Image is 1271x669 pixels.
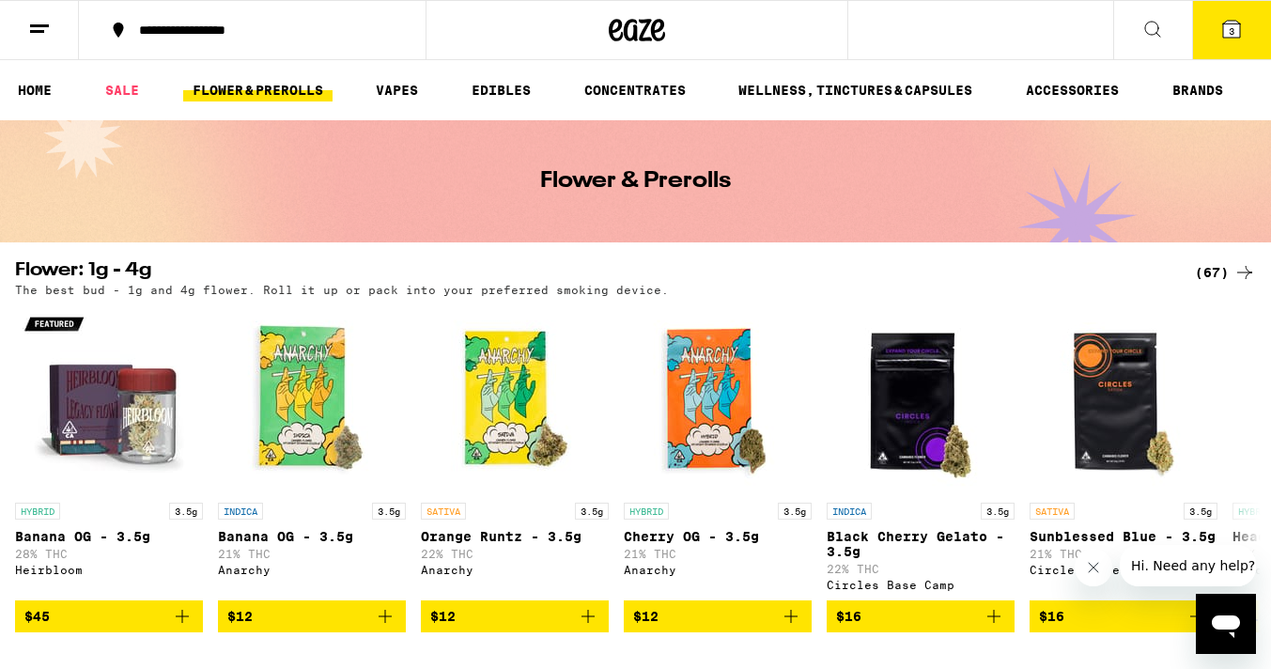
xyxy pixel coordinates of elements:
[15,529,203,544] p: Banana OG - 3.5g
[624,305,812,493] img: Anarchy - Cherry OG - 3.5g
[421,305,609,493] img: Anarchy - Orange Runtz - 3.5g
[827,563,1015,575] p: 22% THC
[827,503,872,520] p: INDICA
[366,79,427,101] a: VAPES
[218,529,406,544] p: Banana OG - 3.5g
[1030,305,1217,493] img: Circles Base Camp - Sunblessed Blue - 3.5g
[827,305,1015,493] img: Circles Base Camp - Black Cherry Gelato - 3.5g
[778,503,812,520] p: 3.5g
[462,79,540,101] a: EDIBLES
[827,529,1015,559] p: Black Cherry Gelato - 3.5g
[1030,600,1217,632] button: Add to bag
[15,261,1164,284] h2: Flower: 1g - 4g
[227,609,253,624] span: $12
[575,79,695,101] a: CONCENTRATES
[24,609,50,624] span: $45
[1030,564,1217,576] div: Circles Base Camp
[624,548,812,560] p: 21% THC
[1030,548,1217,560] p: 21% THC
[575,503,609,520] p: 3.5g
[421,564,609,576] div: Anarchy
[15,305,203,493] img: Heirbloom - Banana OG - 3.5g
[633,609,659,624] span: $12
[421,305,609,600] a: Open page for Orange Runtz - 3.5g from Anarchy
[218,503,263,520] p: INDICA
[624,503,669,520] p: HYBRID
[1229,25,1234,37] span: 3
[430,609,456,624] span: $12
[624,529,812,544] p: Cherry OG - 3.5g
[372,503,406,520] p: 3.5g
[1184,503,1217,520] p: 3.5g
[15,600,203,632] button: Add to bag
[1030,305,1217,600] a: Open page for Sunblessed Blue - 3.5g from Circles Base Camp
[1196,594,1256,654] iframe: Button to launch messaging window
[15,564,203,576] div: Heirbloom
[218,305,406,493] img: Anarchy - Banana OG - 3.5g
[1030,503,1075,520] p: SATIVA
[421,600,609,632] button: Add to bag
[218,305,406,600] a: Open page for Banana OG - 3.5g from Anarchy
[218,548,406,560] p: 21% THC
[1163,79,1232,101] a: BRANDS
[15,503,60,520] p: HYBRID
[624,564,812,576] div: Anarchy
[827,600,1015,632] button: Add to bag
[1192,1,1271,59] button: 3
[1030,529,1217,544] p: Sunblessed Blue - 3.5g
[827,579,1015,591] div: Circles Base Camp
[15,305,203,600] a: Open page for Banana OG - 3.5g from Heirbloom
[981,503,1015,520] p: 3.5g
[15,548,203,560] p: 28% THC
[218,564,406,576] div: Anarchy
[827,305,1015,600] a: Open page for Black Cherry Gelato - 3.5g from Circles Base Camp
[1195,261,1256,284] a: (67)
[624,600,812,632] button: Add to bag
[729,79,982,101] a: WELLNESS, TINCTURES & CAPSULES
[96,79,148,101] a: SALE
[8,79,61,101] a: HOME
[1075,549,1112,586] iframe: Close message
[836,609,861,624] span: $16
[421,503,466,520] p: SATIVA
[169,503,203,520] p: 3.5g
[421,529,609,544] p: Orange Runtz - 3.5g
[421,548,609,560] p: 22% THC
[1016,79,1128,101] a: ACCESSORIES
[1120,545,1256,586] iframe: Message from company
[15,284,669,296] p: The best bud - 1g and 4g flower. Roll it up or pack into your preferred smoking device.
[624,305,812,600] a: Open page for Cherry OG - 3.5g from Anarchy
[1039,609,1064,624] span: $16
[540,170,731,193] h1: Flower & Prerolls
[183,79,333,101] a: FLOWER & PREROLLS
[218,600,406,632] button: Add to bag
